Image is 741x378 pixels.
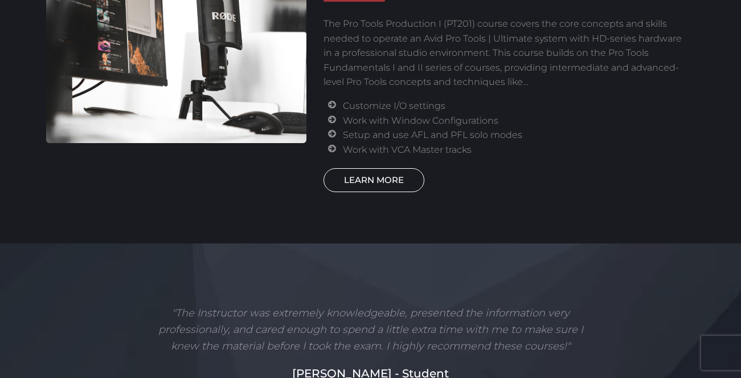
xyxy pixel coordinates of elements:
[343,143,686,157] li: Work with VCA Master tracks
[144,305,598,354] p: "The Instructor was extremely knowledgeable, presented the information very professionally, and c...
[343,99,686,113] li: Customize I/O settings
[324,168,424,192] a: LEARN MORE
[343,128,686,143] li: Setup and use AFL and PFL solo modes
[343,113,686,128] li: Work with Window Configurations
[324,17,687,90] p: The Pro Tools Production I (PT201) course covers the core concepts and skills needed to operate a...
